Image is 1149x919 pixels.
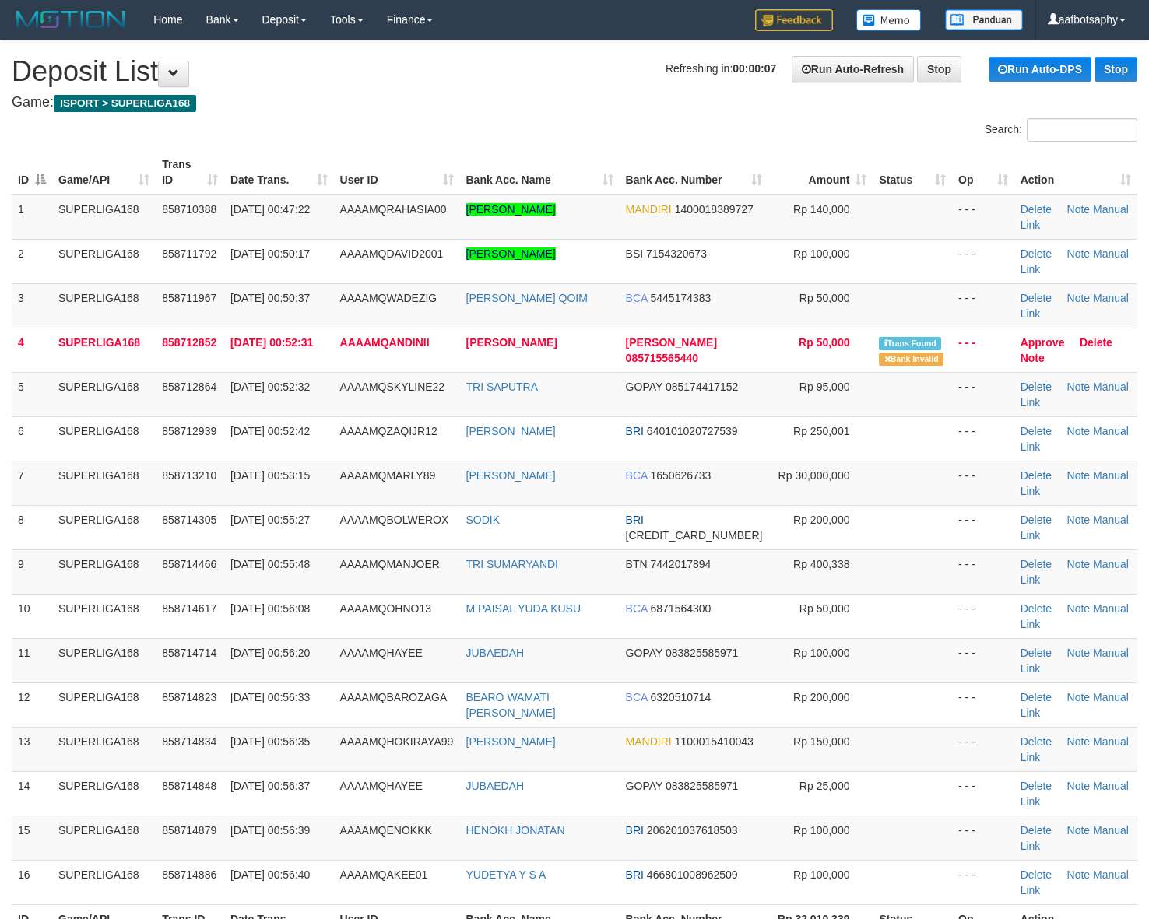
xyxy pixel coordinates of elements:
h4: Game: [12,95,1137,110]
span: AAAAMQHOKIRAYA99 [340,735,454,748]
td: 10 [12,594,52,638]
span: BSI [626,247,644,260]
span: Rp 30,000,000 [778,469,850,482]
td: 7 [12,461,52,505]
span: Copy 601201023433532 to clipboard [626,529,763,542]
th: Op: activate to sort column ascending [952,150,1014,195]
span: BTN [626,558,648,570]
a: Run Auto-Refresh [792,56,914,82]
span: BCA [626,691,648,703]
span: GOPAY [626,647,662,659]
a: Delete [1021,292,1052,304]
a: Delete [1021,425,1052,437]
a: Manual Link [1021,824,1129,852]
td: SUPERLIGA168 [52,816,156,860]
span: BCA [626,469,648,482]
a: Note [1067,469,1091,482]
td: - - - [952,549,1014,594]
a: [PERSON_NAME] QOIM [466,292,588,304]
img: panduan.png [945,9,1023,30]
span: Copy 6871564300 to clipboard [651,602,712,615]
a: SODIK [466,514,501,526]
span: BRI [626,824,644,837]
td: SUPERLIGA168 [52,727,156,771]
span: BRI [626,868,644,881]
th: Game/API: activate to sort column ascending [52,150,156,195]
span: 858714617 [162,602,216,615]
th: Trans ID: activate to sort column ascending [156,150,224,195]
span: ISPORT > SUPERLIGA168 [54,95,196,112]
span: AAAAMQENOKKK [340,824,432,837]
span: 858712864 [162,381,216,393]
td: 13 [12,727,52,771]
td: SUPERLIGA168 [52,682,156,727]
span: [DATE] 00:52:31 [230,336,313,349]
a: Manual Link [1021,514,1129,542]
th: Bank Acc. Number: activate to sort column ascending [620,150,769,195]
span: AAAAMQANDINII [340,336,430,349]
td: 5 [12,372,52,416]
a: Delete [1021,780,1052,792]
span: AAAAMQWADEZIG [340,292,437,304]
span: 858714886 [162,868,216,881]
td: SUPERLIGA168 [52,328,156,372]
td: - - - [952,328,1014,372]
span: Copy 1100015410043 to clipboard [675,735,754,748]
td: SUPERLIGA168 [52,549,156,594]
a: Note [1067,203,1091,216]
span: [DATE] 00:56:39 [230,824,310,837]
td: SUPERLIGA168 [52,195,156,240]
span: [DATE] 00:47:22 [230,203,310,216]
a: TRI SAPUTRA [466,381,539,393]
a: Note [1067,868,1091,881]
a: Manual Link [1021,735,1129,763]
span: Copy 206201037618503 to clipboard [647,824,738,837]
a: Note [1067,780,1091,792]
span: Copy 1650626733 to clipboard [651,469,712,482]
a: Manual Link [1021,425,1129,453]
span: BRI [626,514,644,526]
a: [PERSON_NAME] [466,425,556,437]
span: [DATE] 00:56:20 [230,647,310,659]
span: MANDIRI [626,203,672,216]
span: Rp 100,000 [793,647,849,659]
span: BRI [626,425,644,437]
td: 2 [12,239,52,283]
span: 858712852 [162,336,216,349]
th: Status: activate to sort column ascending [873,150,952,195]
td: SUPERLIGA168 [52,505,156,549]
td: SUPERLIGA168 [52,416,156,461]
a: Stop [1095,57,1137,82]
a: Delete [1021,868,1052,881]
a: Manual Link [1021,381,1129,409]
td: SUPERLIGA168 [52,461,156,505]
span: AAAAMQMANJOER [340,558,440,570]
a: Delete [1021,203,1052,216]
span: 858713210 [162,469,216,482]
img: Button%20Memo.svg [856,9,922,31]
a: Note [1067,514,1091,526]
span: Refreshing in: [666,62,776,75]
a: JUBAEDAH [466,780,525,792]
span: Rp 50,000 [799,602,850,615]
a: Delete [1021,647,1052,659]
th: Date Trans.: activate to sort column ascending [224,150,334,195]
td: - - - [952,594,1014,638]
th: Amount: activate to sort column ascending [768,150,873,195]
span: BCA [626,292,648,304]
a: Approve [1021,336,1065,349]
a: Note [1067,824,1091,837]
span: 858714823 [162,691,216,703]
td: SUPERLIGA168 [52,283,156,328]
span: Rp 100,000 [793,868,849,881]
td: 8 [12,505,52,549]
a: JUBAEDAH [466,647,525,659]
a: [PERSON_NAME] [466,247,556,260]
th: Bank Acc. Name: activate to sort column ascending [460,150,620,195]
span: 858710388 [162,203,216,216]
span: [DATE] 00:50:17 [230,247,310,260]
td: 15 [12,816,52,860]
a: Note [1067,691,1091,703]
a: Delete [1021,691,1052,703]
span: AAAAMQBOLWEROX [340,514,449,526]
